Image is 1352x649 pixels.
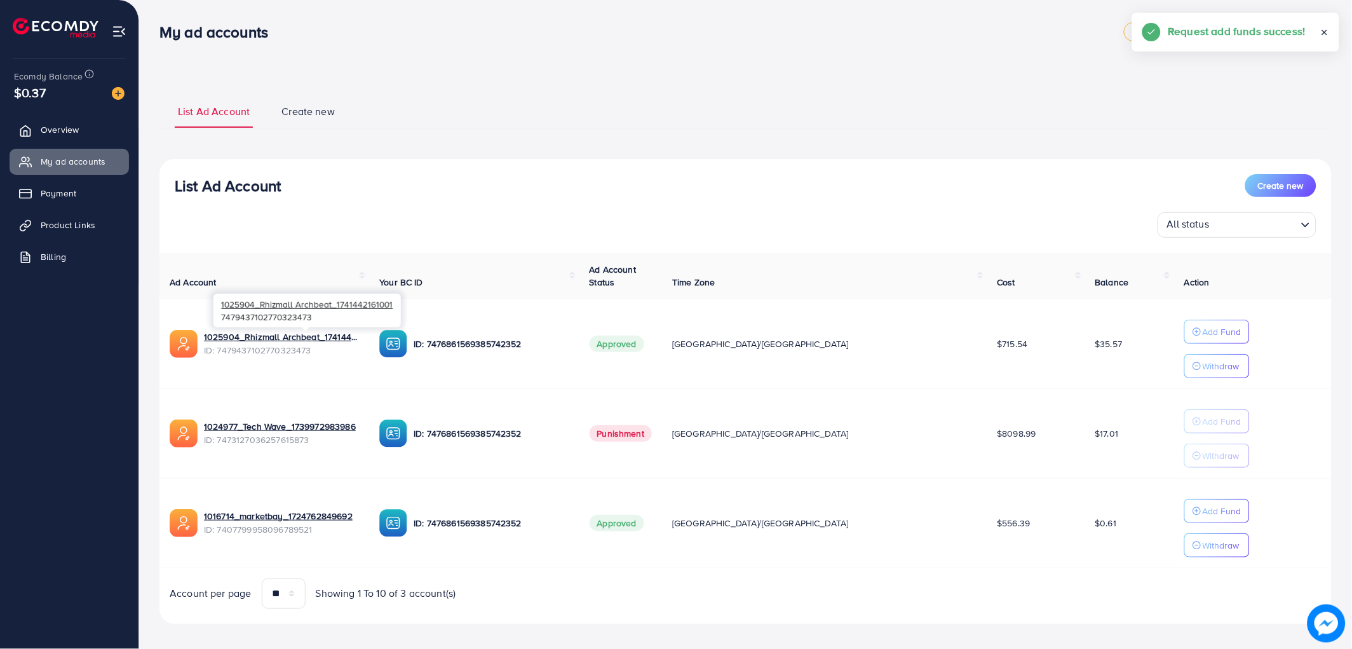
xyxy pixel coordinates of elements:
[1203,448,1240,463] p: Withdraw
[672,427,849,440] span: [GEOGRAPHIC_DATA]/[GEOGRAPHIC_DATA]
[41,123,79,136] span: Overview
[590,263,637,289] span: Ad Account Status
[204,510,359,536] div: <span class='underline'>1016714_marketbay_1724762849692</span></br>7407799958096789521
[170,586,252,601] span: Account per page
[1184,354,1250,378] button: Withdraw
[1165,214,1212,235] span: All status
[590,336,644,352] span: Approved
[1203,359,1240,374] p: Withdraw
[1203,538,1240,553] p: Withdraw
[112,87,125,100] img: image
[1203,324,1241,339] p: Add Fund
[10,181,129,206] a: Payment
[170,420,198,447] img: ic-ads-acc.e4c84228.svg
[379,509,407,537] img: ic-ba-acc.ded83a64.svg
[204,420,359,433] a: 1024977_Tech Wave_1739972983986
[1158,212,1316,238] div: Search for option
[14,83,46,102] span: $0.37
[1245,174,1316,197] button: Create new
[1203,503,1241,519] p: Add Fund
[1095,517,1117,529] span: $0.61
[10,117,129,142] a: Overview
[178,104,250,119] span: List Ad Account
[672,338,849,350] span: [GEOGRAPHIC_DATA]/[GEOGRAPHIC_DATA]
[170,276,217,289] span: Ad Account
[997,338,1028,350] span: $715.54
[1184,409,1250,434] button: Add Fund
[175,177,281,195] h3: List Ad Account
[14,70,83,83] span: Ecomdy Balance
[1308,605,1346,643] img: image
[1258,179,1304,192] span: Create new
[414,336,569,352] p: ID: 7476861569385742352
[10,149,129,174] a: My ad accounts
[41,250,66,263] span: Billing
[213,294,401,327] div: 7479437102770323473
[997,276,1016,289] span: Cost
[672,276,715,289] span: Time Zone
[204,344,359,357] span: ID: 7479437102770323473
[204,523,359,536] span: ID: 7407799958096789521
[1203,414,1241,429] p: Add Fund
[672,517,849,529] span: [GEOGRAPHIC_DATA]/[GEOGRAPHIC_DATA]
[112,24,126,39] img: menu
[316,586,456,601] span: Showing 1 To 10 of 3 account(s)
[159,23,278,41] h3: My ad accounts
[379,276,423,289] span: Your BC ID
[221,298,393,310] span: 1025904_Rhizmall Archbeat_1741442161001
[590,425,652,442] span: Punishment
[41,219,95,231] span: Product Links
[379,330,407,358] img: ic-ba-acc.ded83a64.svg
[204,420,359,446] div: <span class='underline'>1024977_Tech Wave_1739972983986</span></br>7473127036257615873
[997,427,1036,440] span: $8098.99
[379,420,407,447] img: ic-ba-acc.ded83a64.svg
[170,330,198,358] img: ic-ads-acc.e4c84228.svg
[41,155,105,168] span: My ad accounts
[1124,22,1223,41] a: metap_pakistan_001
[10,244,129,270] a: Billing
[414,516,569,531] p: ID: 7476861569385742352
[204,510,359,523] a: 1016714_marketbay_1724762849692
[414,426,569,441] p: ID: 7476861569385742352
[41,187,76,200] span: Payment
[1184,444,1250,468] button: Withdraw
[1184,499,1250,523] button: Add Fund
[1095,338,1123,350] span: $35.57
[281,104,335,119] span: Create new
[204,434,359,446] span: ID: 7473127036257615873
[1184,276,1210,289] span: Action
[1213,215,1296,235] input: Search for option
[170,509,198,537] img: ic-ads-acc.e4c84228.svg
[1168,23,1306,39] h5: Request add funds success!
[204,331,359,343] a: 1025904_Rhizmall Archbeat_1741442161001
[1184,320,1250,344] button: Add Fund
[1095,427,1119,440] span: $17.01
[13,18,98,38] img: logo
[997,517,1031,529] span: $556.39
[10,212,129,238] a: Product Links
[1095,276,1129,289] span: Balance
[590,515,644,531] span: Approved
[1184,533,1250,557] button: Withdraw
